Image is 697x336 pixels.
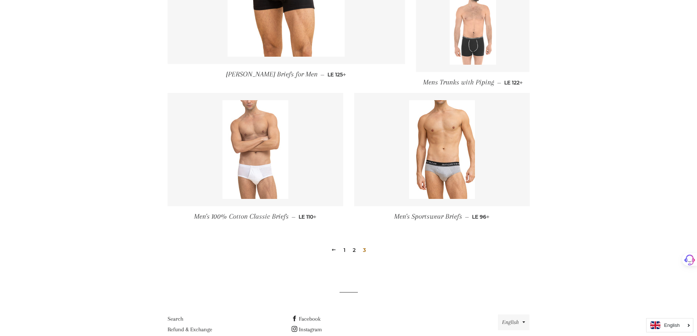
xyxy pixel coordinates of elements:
i: English [664,323,680,328]
span: — [465,214,469,220]
a: Mens Trunks with Piping — LE 122 [416,72,529,93]
span: LE 125 [327,71,346,78]
span: — [497,79,501,86]
span: 3 [360,245,369,256]
a: Facebook [292,316,321,322]
button: English [498,314,529,330]
a: Men's Sportswear Briefs — LE 96 [354,206,530,227]
span: Mens Trunks with Piping [423,78,494,86]
a: Instagram [292,326,322,333]
a: Men's 100% Cotton Classic Briefs — LE 110 [168,206,343,227]
span: — [321,71,325,78]
a: [PERSON_NAME] Briefs for Men — LE 125 [168,64,405,85]
span: Men's 100% Cotton Classic Briefs [194,212,289,220]
span: LE 96 [472,214,490,220]
a: 2 [350,245,359,256]
span: LE 110 [299,214,316,220]
span: [PERSON_NAME] Briefs for Men [226,70,318,78]
span: — [292,214,296,220]
a: English [650,321,689,329]
a: Search [168,316,183,322]
a: Refund & Exchange [168,326,212,333]
a: 1 [341,245,348,256]
span: LE 122 [504,79,523,86]
span: Men's Sportswear Briefs [394,212,462,220]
